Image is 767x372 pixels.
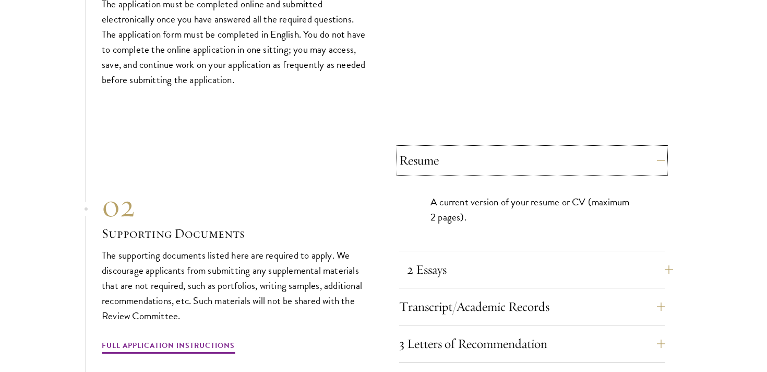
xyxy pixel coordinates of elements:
[399,331,665,356] button: 3 Letters of Recommendation
[102,225,368,242] h3: Supporting Documents
[399,148,665,173] button: Resume
[102,187,368,225] div: 02
[399,294,665,319] button: Transcript/Academic Records
[407,257,673,282] button: 2 Essays
[430,194,634,225] p: A current version of your resume or CV (maximum 2 pages).
[102,339,235,355] a: Full Application Instructions
[102,248,368,323] p: The supporting documents listed here are required to apply. We discourage applicants from submitt...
